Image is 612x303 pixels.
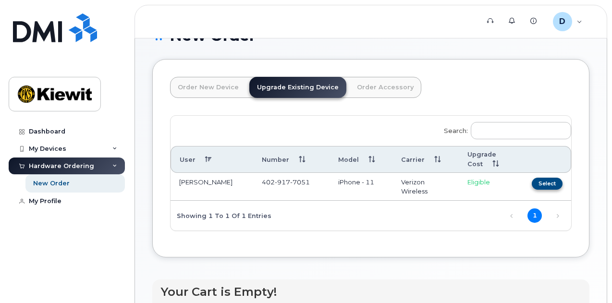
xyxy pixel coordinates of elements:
span: 917 [275,178,290,186]
td: Verizon Wireless [392,173,459,201]
a: Next [551,209,565,223]
div: Showing 1 to 1 of 1 entries [171,207,271,223]
iframe: Messenger Launcher [570,261,605,296]
span: 7051 [290,178,310,186]
h4: Your Cart is Empty! [161,285,430,298]
button: Select [532,178,563,190]
a: Previous [504,209,519,223]
th: Number: activate to sort column ascending [253,146,330,173]
th: User: activate to sort column descending [171,146,253,173]
td: [PERSON_NAME] [171,173,253,201]
a: 1 [527,208,542,223]
a: Upgrade Existing Device [249,77,346,98]
th: Model: activate to sort column ascending [330,146,392,173]
span: D [559,16,565,27]
td: iPhone - 11 [330,173,392,201]
label: Search: [438,116,571,143]
a: Order New Device [170,77,246,98]
span: Eligible [467,178,490,186]
div: David.Hansen [546,12,589,31]
a: Order Accessory [349,77,421,98]
input: Search: [471,122,571,139]
th: Carrier: activate to sort column ascending [392,146,459,173]
th: Upgrade Cost: activate to sort column ascending [459,146,515,173]
span: 402 [262,178,310,186]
